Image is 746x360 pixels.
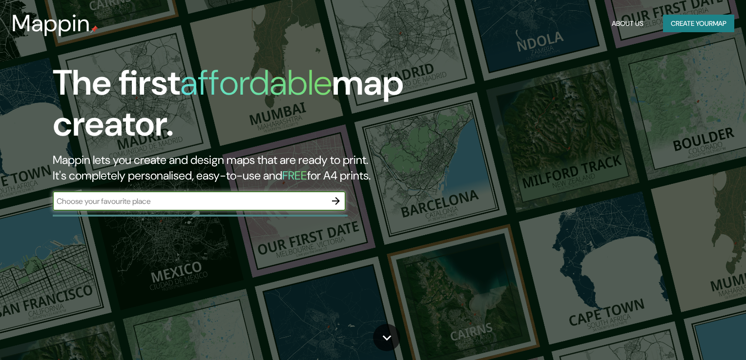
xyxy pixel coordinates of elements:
h5: FREE [282,168,307,183]
button: About Us [608,15,647,33]
h1: affordable [180,60,332,105]
h3: Mappin [12,10,90,37]
img: mappin-pin [90,25,98,33]
h1: The first map creator. [53,62,426,152]
h2: Mappin lets you create and design maps that are ready to print. It's completely personalised, eas... [53,152,426,183]
button: Create yourmap [663,15,734,33]
input: Choose your favourite place [53,196,326,207]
